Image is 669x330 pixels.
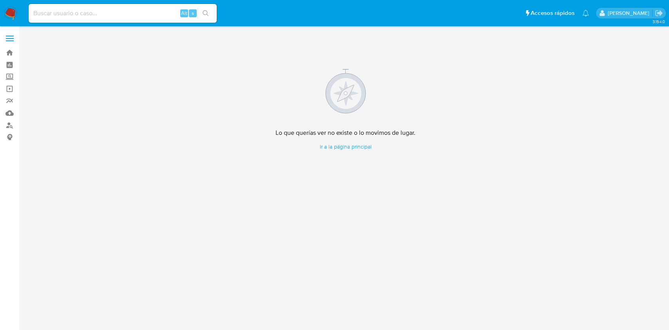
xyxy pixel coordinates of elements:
[655,9,663,17] a: Salir
[29,8,217,18] input: Buscar usuario o caso...
[276,129,415,137] h4: Lo que querías ver no existe o lo movimos de lugar.
[192,9,194,17] span: s
[276,143,415,150] a: Ir a la página principal
[582,10,589,16] a: Notificaciones
[608,9,652,17] p: ximena.felix@mercadolibre.com
[198,8,214,19] button: search-icon
[181,9,187,17] span: Alt
[531,9,575,17] span: Accesos rápidos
